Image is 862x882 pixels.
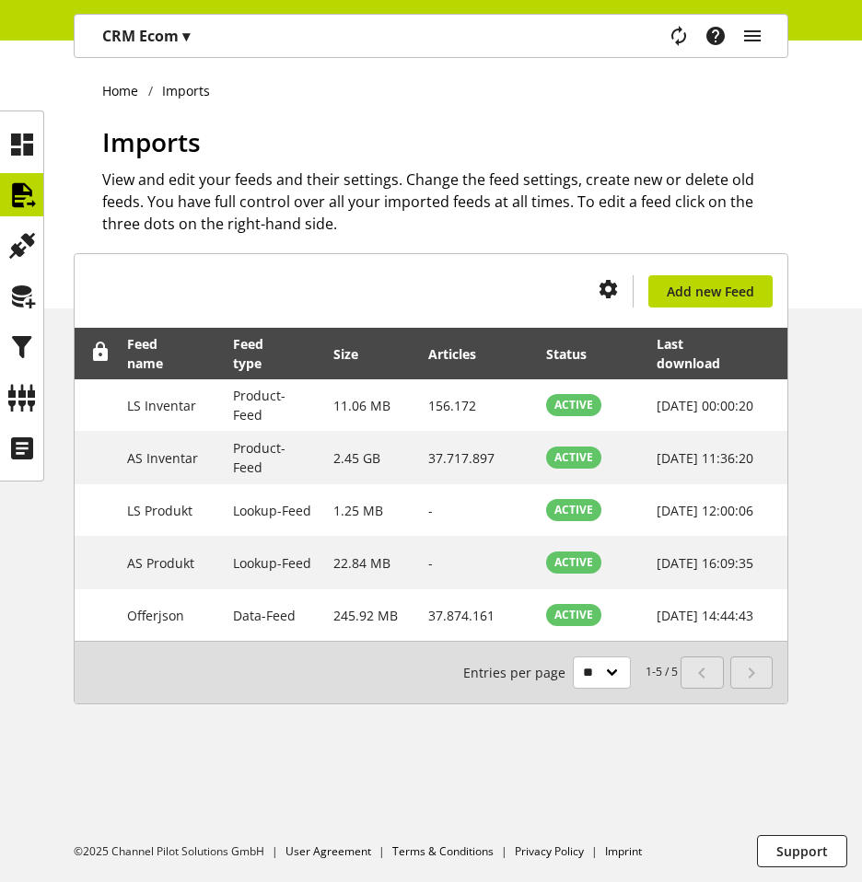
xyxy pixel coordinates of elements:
[182,26,190,46] span: ▾
[285,843,371,859] a: User Agreement
[102,168,788,235] h2: View and edit your feeds and their settings. Change the feed settings, create new or delete old f...
[127,502,192,519] span: LS Produkt
[392,843,494,859] a: Terms & Conditions
[91,342,111,362] span: Unlock to reorder rows
[333,502,383,519] span: 1.25 MB
[776,841,828,861] span: Support
[546,344,605,364] div: Status
[102,25,190,47] p: CRM Ecom
[463,656,678,689] small: 1-5 / 5
[127,554,194,572] span: AS Produkt
[333,397,390,414] span: 11.06 MB
[657,502,753,519] span: [DATE] 12:00:06
[428,449,495,467] span: 37.717.897
[554,449,593,466] span: ACTIVE
[233,607,296,624] span: Data-Feed
[554,502,593,518] span: ACTIVE
[333,344,377,364] div: Size
[428,554,433,572] span: -
[554,554,593,571] span: ACTIVE
[233,439,285,476] span: Product-Feed
[554,397,593,413] span: ACTIVE
[333,554,390,572] span: 22.84 MB
[85,342,111,366] div: Unlock to reorder rows
[657,397,753,414] span: [DATE] 00:00:20
[428,397,476,414] span: 156.172
[333,607,398,624] span: 245.92 MB
[127,334,191,373] div: Feed name
[515,843,584,859] a: Privacy Policy
[648,275,773,308] a: Add new Feed
[428,607,495,624] span: 37.874.161
[428,502,433,519] span: -
[428,344,495,364] div: Articles
[233,334,291,373] div: Feed type
[127,397,196,414] span: LS Inventar
[233,554,311,572] span: Lookup-Feed
[233,502,311,519] span: Lookup-Feed
[667,282,754,301] span: Add new Feed
[757,835,847,867] button: Support
[127,449,198,467] span: AS Inventar
[102,81,148,100] a: Home
[657,607,753,624] span: [DATE] 14:44:43
[605,843,642,859] a: Imprint
[657,334,745,373] div: Last download
[74,843,285,860] li: ©2025 Channel Pilot Solutions GmbH
[657,449,753,467] span: [DATE] 11:36:20
[333,449,380,467] span: 2.45 GB
[233,387,285,424] span: Product-Feed
[554,607,593,623] span: ACTIVE
[127,607,184,624] span: Offerjson
[74,14,788,58] nav: main navigation
[102,124,201,159] span: Imports
[463,663,573,682] span: Entries per page
[657,554,753,572] span: [DATE] 16:09:35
